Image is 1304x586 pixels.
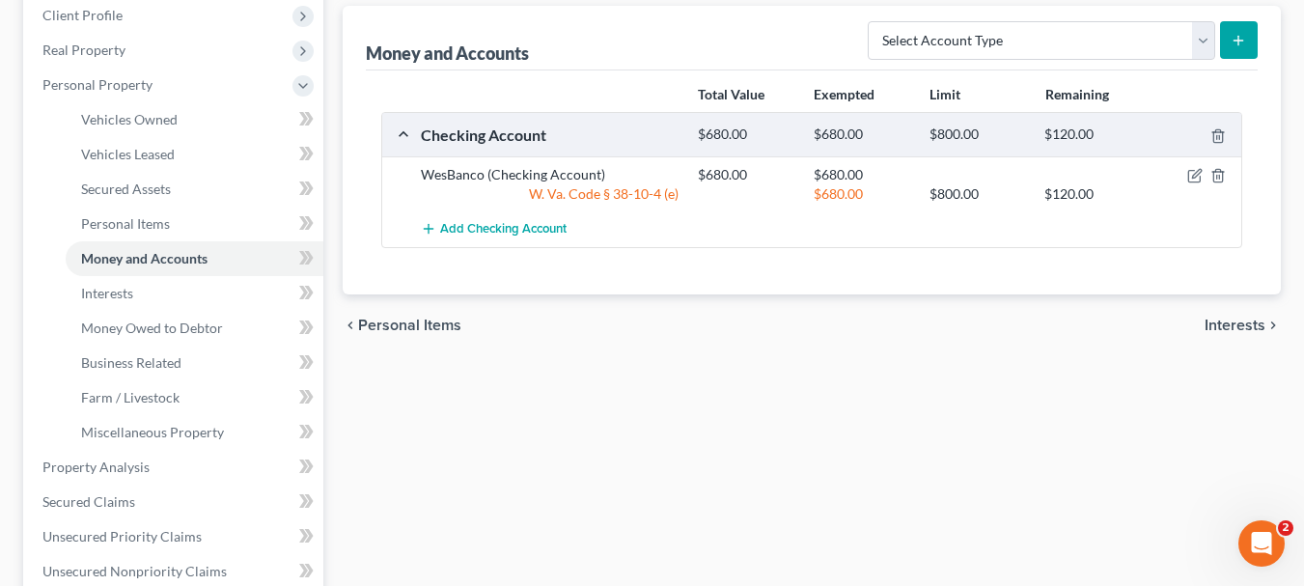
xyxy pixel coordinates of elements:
[688,165,804,184] div: $680.00
[440,222,567,237] span: Add Checking Account
[42,459,150,475] span: Property Analysis
[1035,126,1151,144] div: $120.00
[66,311,323,346] a: Money Owed to Debtor
[411,125,688,145] div: Checking Account
[366,42,529,65] div: Money and Accounts
[81,181,171,197] span: Secured Assets
[27,450,323,485] a: Property Analysis
[920,184,1036,204] div: $800.00
[920,126,1036,144] div: $800.00
[66,172,323,207] a: Secured Assets
[1045,86,1109,102] strong: Remaining
[1278,520,1293,536] span: 2
[81,320,223,336] span: Money Owed to Debtor
[42,528,202,544] span: Unsecured Priority Claims
[421,211,567,247] button: Add Checking Account
[688,126,804,144] div: $680.00
[804,165,920,184] div: $680.00
[27,485,323,519] a: Secured Claims
[66,380,323,415] a: Farm / Livestock
[66,276,323,311] a: Interests
[66,102,323,137] a: Vehicles Owned
[66,346,323,380] a: Business Related
[27,519,323,554] a: Unsecured Priority Claims
[804,184,920,204] div: $680.00
[81,111,178,127] span: Vehicles Owned
[42,42,125,58] span: Real Property
[929,86,960,102] strong: Limit
[81,146,175,162] span: Vehicles Leased
[698,86,764,102] strong: Total Value
[1238,520,1285,567] iframe: Intercom live chat
[81,424,224,440] span: Miscellaneous Property
[1205,318,1281,333] button: Interests chevron_right
[42,563,227,579] span: Unsecured Nonpriority Claims
[804,126,920,144] div: $680.00
[42,76,153,93] span: Personal Property
[81,250,208,266] span: Money and Accounts
[81,354,181,371] span: Business Related
[1205,318,1265,333] span: Interests
[81,389,180,405] span: Farm / Livestock
[1265,318,1281,333] i: chevron_right
[81,285,133,301] span: Interests
[411,165,688,184] div: WesBanco (Checking Account)
[42,7,123,23] span: Client Profile
[66,241,323,276] a: Money and Accounts
[358,318,461,333] span: Personal Items
[66,207,323,241] a: Personal Items
[81,215,170,232] span: Personal Items
[1035,184,1151,204] div: $120.00
[343,318,461,333] button: chevron_left Personal Items
[814,86,874,102] strong: Exempted
[66,415,323,450] a: Miscellaneous Property
[66,137,323,172] a: Vehicles Leased
[343,318,358,333] i: chevron_left
[411,184,688,204] div: W. Va. Code § 38-10-4 (e)
[42,493,135,510] span: Secured Claims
